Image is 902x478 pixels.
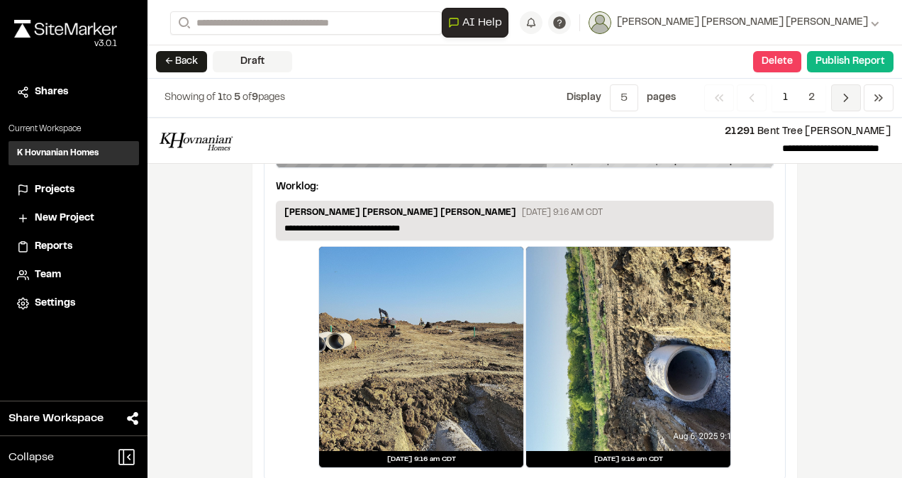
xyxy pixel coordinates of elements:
[35,296,75,311] span: Settings
[589,11,611,34] img: User
[617,15,868,30] span: [PERSON_NAME] [PERSON_NAME] [PERSON_NAME]
[442,8,508,38] button: Open AI Assistant
[165,90,285,106] p: to of pages
[567,90,601,106] p: Display
[704,84,893,111] nav: Navigation
[319,451,523,467] div: [DATE] 9:16 am CDT
[276,179,318,195] p: Worklog:
[35,267,61,283] span: Team
[35,84,68,100] span: Shares
[589,11,879,34] button: [PERSON_NAME] [PERSON_NAME] [PERSON_NAME]
[17,296,130,311] a: Settings
[252,94,258,102] span: 9
[522,206,603,219] p: [DATE] 9:16 AM CDT
[35,239,72,255] span: Reports
[14,20,117,38] img: rebrand.png
[35,211,94,226] span: New Project
[17,84,130,100] a: Shares
[772,84,798,111] span: 1
[807,51,893,72] button: Publish Report
[17,147,99,160] h3: K Hovnanian Homes
[9,123,139,135] p: Current Workspace
[284,206,516,222] p: [PERSON_NAME] [PERSON_NAME] [PERSON_NAME]
[170,11,196,35] button: Search
[17,267,130,283] a: Team
[17,211,130,226] a: New Project
[35,182,74,198] span: Projects
[156,51,207,72] button: ← Back
[525,246,731,468] a: [DATE] 9:16 am CDT
[213,51,292,72] div: Draft
[218,94,223,102] span: 1
[17,182,130,198] a: Projects
[245,124,891,140] p: Bent Tree [PERSON_NAME]
[647,90,676,106] p: page s
[610,84,638,111] button: 5
[159,129,233,152] img: file
[165,94,218,102] span: Showing of
[798,84,825,111] span: 2
[725,128,755,136] span: 21291
[318,246,524,468] a: [DATE] 9:16 am CDT
[234,94,240,102] span: 5
[462,14,502,31] span: AI Help
[753,51,801,72] button: Delete
[526,451,730,467] div: [DATE] 9:16 am CDT
[14,38,117,50] div: Oh geez...please don't...
[442,8,514,38] div: Open AI Assistant
[9,410,104,427] span: Share Workspace
[17,239,130,255] a: Reports
[9,449,54,466] span: Collapse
